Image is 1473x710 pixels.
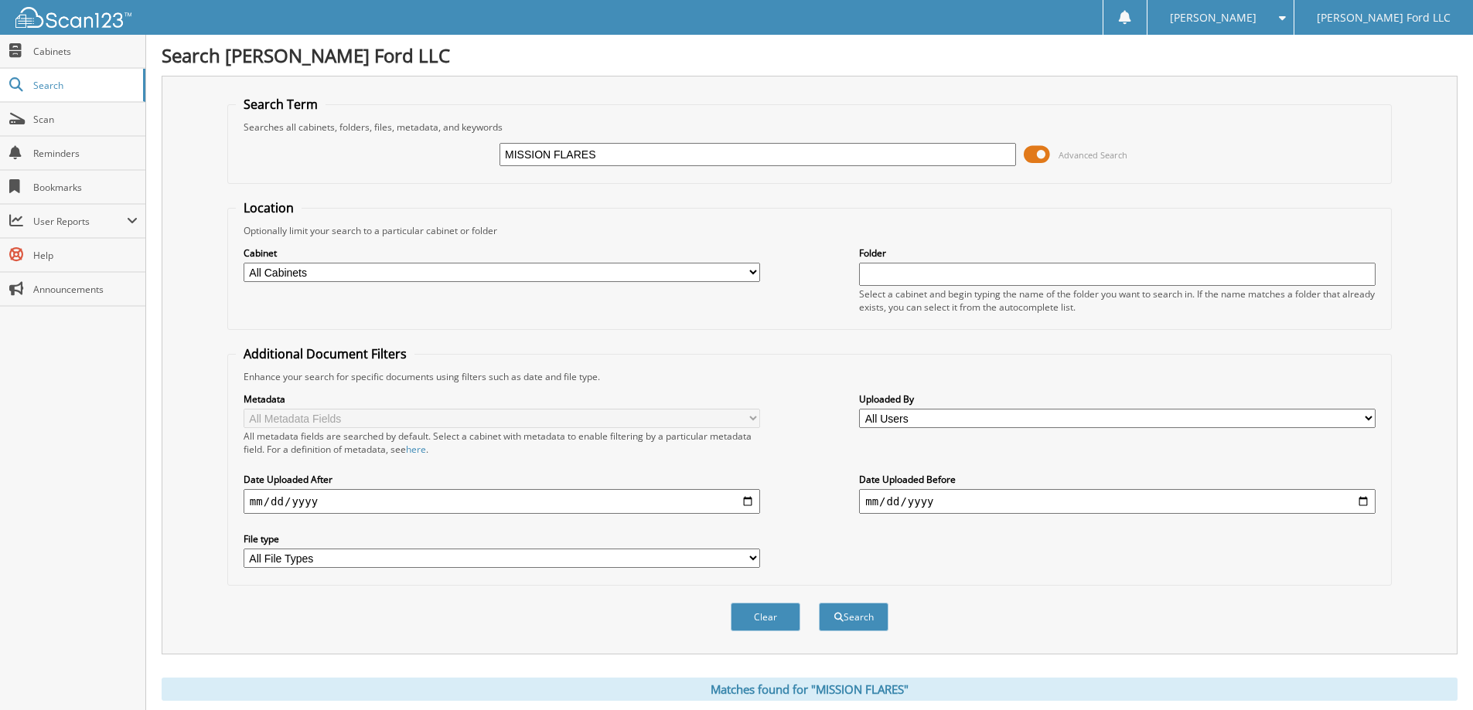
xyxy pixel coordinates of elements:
[33,283,138,296] span: Announcements
[236,345,414,362] legend: Additional Document Filters
[859,287,1376,314] div: Select a cabinet and begin typing the name of the folder you want to search in. If the name match...
[33,147,138,160] span: Reminders
[236,199,302,216] legend: Location
[33,45,138,58] span: Cabinets
[244,489,760,514] input: start
[244,246,760,260] label: Cabinet
[33,113,138,126] span: Scan
[236,121,1383,134] div: Searches all cabinets, folders, files, metadata, and keywords
[162,42,1458,68] h1: Search [PERSON_NAME] Ford LLC
[244,430,760,456] div: All metadata fields are searched by default. Select a cabinet with metadata to enable filtering b...
[1059,149,1127,161] span: Advanced Search
[819,603,888,631] button: Search
[15,7,131,28] img: scan123-logo-white.svg
[244,473,760,486] label: Date Uploaded After
[236,370,1383,383] div: Enhance your search for specific documents using filters such as date and file type.
[244,392,760,406] label: Metadata
[731,603,800,631] button: Clear
[33,79,135,92] span: Search
[859,392,1376,406] label: Uploaded By
[236,96,326,113] legend: Search Term
[859,473,1376,486] label: Date Uploaded Before
[1317,13,1451,22] span: [PERSON_NAME] Ford LLC
[859,489,1376,514] input: end
[33,249,138,262] span: Help
[406,443,426,456] a: here
[1170,13,1256,22] span: [PERSON_NAME]
[162,678,1458,701] div: Matches found for "MISSION FLARES"
[33,181,138,194] span: Bookmarks
[859,246,1376,260] label: Folder
[236,224,1383,237] div: Optionally limit your search to a particular cabinet or folder
[244,532,760,545] label: File type
[33,215,127,228] span: User Reports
